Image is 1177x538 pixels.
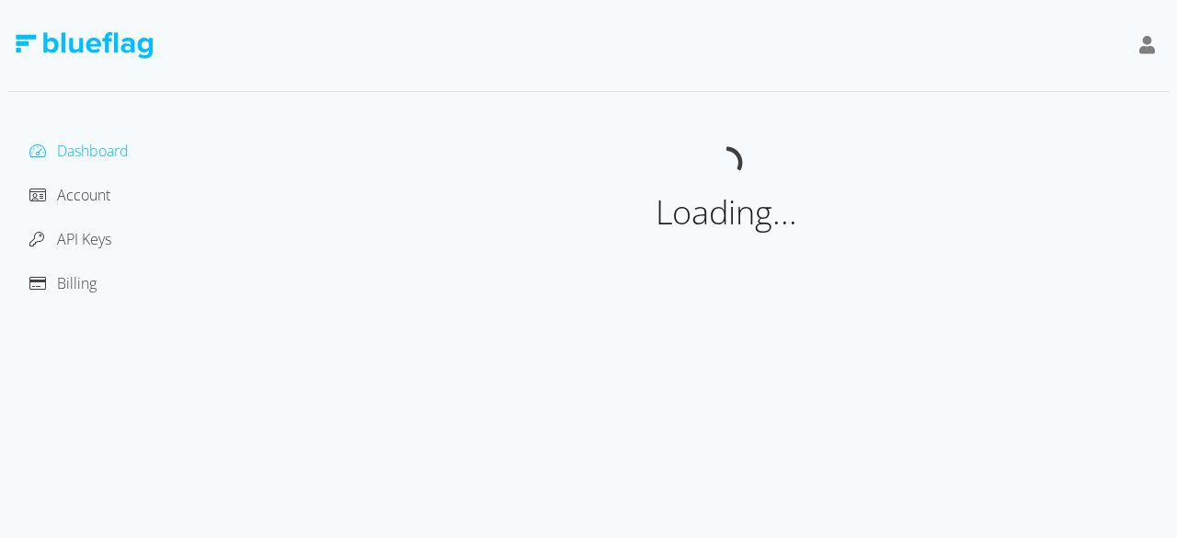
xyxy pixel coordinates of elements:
[656,189,797,235] span: Loading...
[29,273,97,293] a: Billing
[57,185,110,205] span: Account
[57,229,111,249] span: API Keys
[57,273,97,293] span: Billing
[57,141,129,161] span: Dashboard
[15,32,153,59] img: Blue Flag Logo
[29,229,111,249] a: API Keys
[29,141,129,161] a: Dashboard
[29,185,110,205] a: Account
